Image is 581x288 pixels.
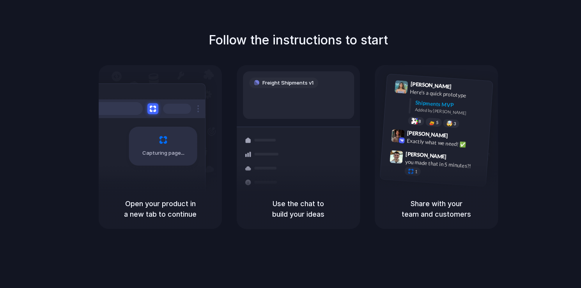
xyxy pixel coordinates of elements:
[406,149,447,161] span: [PERSON_NAME]
[415,98,487,111] div: Shipments MVP
[410,87,488,101] div: Here's a quick prototype
[142,149,186,157] span: Capturing page
[262,79,314,87] span: Freight Shipments v1
[209,31,388,49] h1: Follow the instructions to start
[450,132,466,141] span: 9:42 AM
[246,198,351,219] h5: Use the chat to build your ideas
[407,128,448,140] span: [PERSON_NAME]
[415,169,418,173] span: 1
[454,83,470,92] span: 9:41 AM
[414,106,486,117] div: Added by [PERSON_NAME]
[406,136,484,150] div: Exactly what we need! ✅
[108,198,213,219] h5: Open your product in a new tab to continue
[410,80,452,91] span: [PERSON_NAME]
[446,120,453,126] div: 🤯
[436,120,439,124] span: 5
[405,157,483,171] div: you made that in 5 minutes?!
[453,121,456,125] span: 3
[384,198,489,219] h5: Share with your team and customers
[449,153,465,163] span: 9:47 AM
[418,119,421,123] span: 8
